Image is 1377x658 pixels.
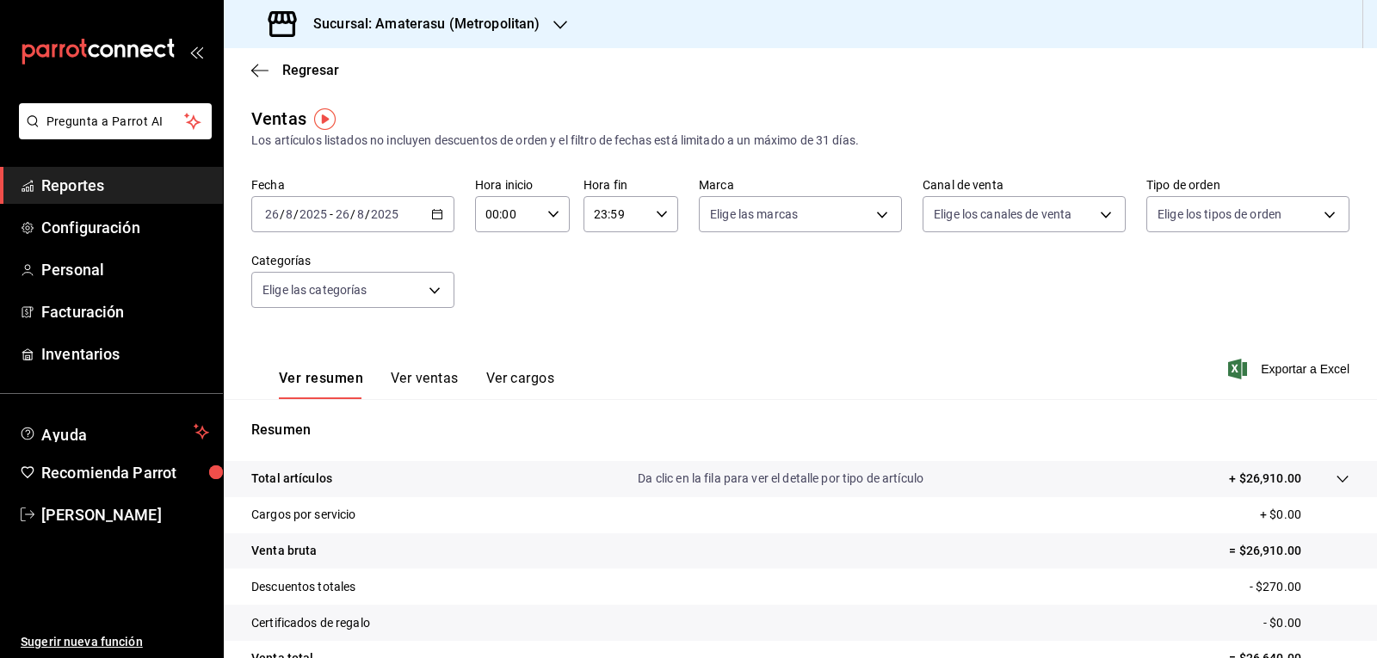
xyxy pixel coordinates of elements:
h3: Sucursal: Amaterasu (Metropolitan) [299,14,540,34]
label: Categorías [251,255,454,267]
div: navigation tabs [279,370,554,399]
p: Venta bruta [251,542,317,560]
label: Marca [699,179,902,191]
span: - [330,207,333,221]
div: Ventas [251,106,306,132]
p: Da clic en la fila para ver el detalle por tipo de artículo [638,470,923,488]
div: Los artículos listados no incluyen descuentos de orden y el filtro de fechas está limitado a un m... [251,132,1349,150]
p: = $26,910.00 [1229,542,1349,560]
input: -- [264,207,280,221]
span: Sugerir nueva función [21,633,209,651]
span: Elige los tipos de orden [1158,206,1281,223]
label: Tipo de orden [1146,179,1349,191]
span: Personal [41,258,209,281]
p: Cargos por servicio [251,506,356,524]
span: Elige las marcas [710,206,798,223]
span: Configuración [41,216,209,239]
button: Ver resumen [279,370,363,399]
span: / [280,207,285,221]
label: Canal de venta [923,179,1126,191]
p: Resumen [251,420,1349,440]
span: / [350,207,355,221]
span: [PERSON_NAME] [41,503,209,526]
label: Hora fin [584,179,678,191]
button: Ver cargos [486,370,555,399]
span: Elige los canales de venta [934,206,1071,223]
span: Ayuda [41,421,187,442]
button: Ver ventas [391,370,459,399]
img: Tooltip marker [314,108,336,130]
span: Facturación [41,300,209,323]
input: -- [285,207,293,221]
p: + $26,910.00 [1229,470,1301,488]
button: Regresar [251,62,339,78]
span: Regresar [282,62,339,78]
button: open_drawer_menu [189,45,203,58]
span: Pregunta a Parrot AI [46,113,185,131]
span: Reportes [41,174,209,197]
p: Total artículos [251,470,332,488]
input: ---- [299,207,328,221]
span: Inventarios [41,342,209,366]
input: ---- [370,207,399,221]
label: Fecha [251,179,454,191]
label: Hora inicio [475,179,570,191]
input: -- [335,207,350,221]
input: -- [356,207,365,221]
span: / [293,207,299,221]
p: + $0.00 [1260,506,1349,524]
p: Descuentos totales [251,578,355,596]
a: Pregunta a Parrot AI [12,125,212,143]
span: Recomienda Parrot [41,461,209,484]
p: Certificados de regalo [251,614,370,632]
button: Exportar a Excel [1232,359,1349,379]
p: - $0.00 [1263,614,1349,632]
p: - $270.00 [1250,578,1349,596]
span: Elige las categorías [262,281,367,298]
button: Pregunta a Parrot AI [19,103,212,139]
span: / [365,207,370,221]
